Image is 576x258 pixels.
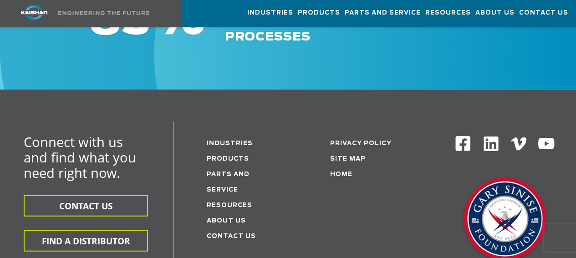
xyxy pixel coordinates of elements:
[24,195,148,217] button: CONTACT US
[511,137,526,151] img: Vimeo
[207,202,252,208] a: Resources
[330,141,391,147] a: Privacy Policy
[298,8,340,18] span: Products
[475,8,515,18] span: About Us
[345,8,421,18] span: Parts and Service
[537,135,555,153] img: Youtube
[330,172,352,177] a: Home
[425,0,471,25] a: Resources
[247,8,293,18] span: Industries
[298,0,340,25] a: Products
[519,8,568,18] span: Contact Us
[482,135,500,153] img: Linkedin
[207,141,253,147] a: Industries
[24,230,148,252] button: FIND A DISTRIBUTOR
[330,156,365,162] a: Site Map
[345,0,421,25] a: Parts and Service
[207,218,246,224] a: About Us
[425,8,471,18] span: Resources
[454,135,471,152] img: Facebook
[519,0,568,25] a: Contact Us
[247,0,293,25] a: Industries
[207,156,249,162] a: Products
[207,233,256,239] a: Contact Us
[58,11,149,15] img: Engineering the future
[207,172,250,193] a: Parts and service
[24,133,136,182] span: Connect with us and find what you need right now.
[475,0,515,25] a: About Us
